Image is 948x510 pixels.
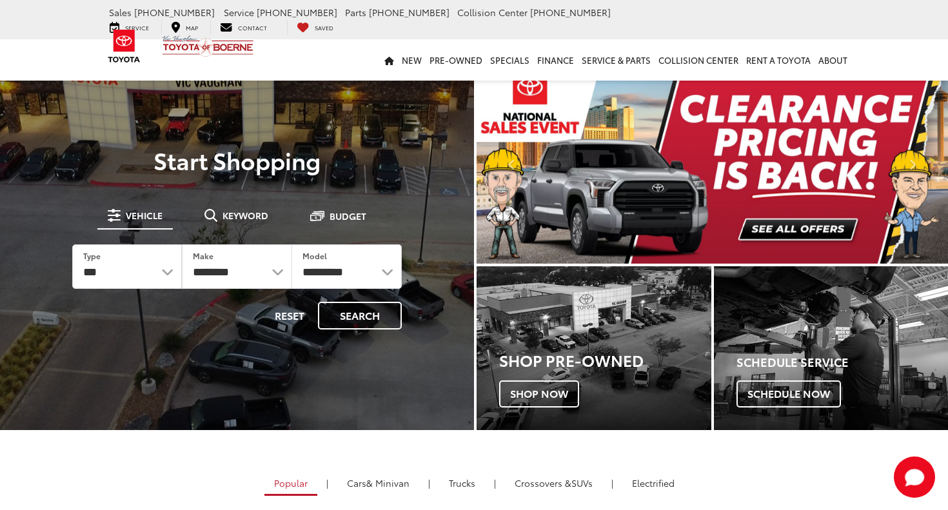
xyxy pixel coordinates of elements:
[439,472,485,494] a: Trucks
[477,266,711,430] div: Toyota
[477,64,948,264] img: Clearance Pricing Is Back
[126,211,163,220] span: Vehicle
[193,250,213,261] label: Make
[224,6,254,19] span: Service
[134,6,215,19] span: [PHONE_NUMBER]
[477,266,711,430] a: Shop Pre-Owned Shop Now
[380,39,398,81] a: Home
[894,456,935,498] button: Toggle Chat Window
[100,25,148,67] img: Toyota
[109,6,132,19] span: Sales
[238,23,267,32] span: Contact
[210,20,277,34] a: Contact
[100,20,159,34] a: Service
[330,211,366,221] span: Budget
[486,39,533,81] a: Specials
[318,302,402,329] button: Search
[877,90,948,238] button: Click to view next picture.
[499,351,711,368] h3: Shop Pre-Owned
[366,476,410,489] span: & Minivan
[257,6,337,19] span: [PHONE_NUMBER]
[426,39,486,81] a: Pre-Owned
[287,20,343,34] a: My Saved Vehicles
[161,20,208,34] a: Map
[742,39,815,81] a: Rent a Toyota
[398,39,426,81] a: New
[655,39,742,81] a: Collision Center
[622,472,684,494] a: Electrified
[337,472,419,494] a: Cars
[345,6,366,19] span: Parts
[162,35,254,57] img: Vic Vaughan Toyota of Boerne
[477,90,548,238] button: Click to view previous picture.
[222,211,268,220] span: Keyword
[477,64,948,264] section: Carousel section with vehicle pictures - may contain disclaimers.
[608,476,617,489] li: |
[264,302,315,329] button: Reset
[323,476,331,489] li: |
[315,23,333,32] span: Saved
[533,39,578,81] a: Finance
[125,23,149,32] span: Service
[491,476,499,489] li: |
[578,39,655,81] a: Service & Parts: Opens in a new tab
[515,476,571,489] span: Crossovers &
[54,147,420,173] p: Start Shopping
[302,250,327,261] label: Model
[505,472,602,494] a: SUVs
[83,250,101,261] label: Type
[530,6,611,19] span: [PHONE_NUMBER]
[736,380,841,407] span: Schedule Now
[894,456,935,498] svg: Start Chat
[264,472,317,496] a: Popular
[425,476,433,489] li: |
[457,6,528,19] span: Collision Center
[499,380,579,407] span: Shop Now
[815,39,851,81] a: About
[186,23,198,32] span: Map
[477,64,948,264] div: carousel slide number 1 of 2
[369,6,449,19] span: [PHONE_NUMBER]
